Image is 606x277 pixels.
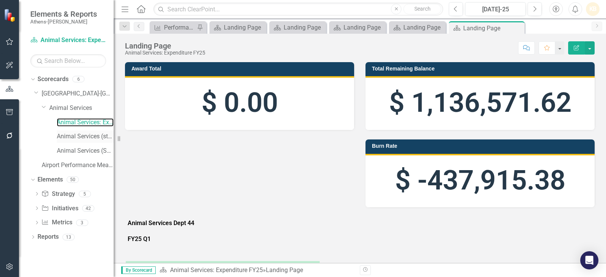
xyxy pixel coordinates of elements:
div: Landing Page [266,266,303,274]
a: Landing Page [271,23,324,32]
span: Search [414,6,431,12]
div: [DATE]-25 [468,5,523,14]
div: Landing Page [125,42,205,50]
div: Animal Services: Expenditure FY25 [125,50,205,56]
div: 42 [82,205,94,211]
span: Elements & Reports [30,9,97,19]
div: Performance Measures [164,23,195,32]
div: » [159,266,354,275]
div: Landing Page [403,23,444,32]
a: Metrics [41,218,72,227]
div: $ -437,915.38 [373,161,587,200]
a: Landing Page [211,23,264,32]
a: Scorecards [37,75,69,84]
a: Initiatives [41,204,78,213]
div: 13 [62,234,75,240]
a: Landing Page [331,23,384,32]
a: Animal Services: Expenditure FY25 [57,118,114,127]
input: Search ClearPoint... [153,3,443,16]
button: Search [403,4,441,14]
a: [GEOGRAPHIC_DATA]-[GEOGRAPHIC_DATA] 2025 [42,89,114,98]
a: Landing Page [391,23,444,32]
div: 6 [72,76,84,83]
div: Landing Page [224,23,264,32]
div: 50 [67,177,79,183]
a: Animal Services: Expenditure FY25 [170,266,263,274]
h3: Award Total [131,66,350,72]
h3: Total Remaining Balance [372,66,591,72]
button: KB [586,2,600,16]
a: Strategy [41,190,75,199]
strong: FY25 Q1 [128,235,151,243]
a: Airport Performance Measures [42,161,114,170]
a: Animal Services [49,104,114,113]
div: Landing Page [284,23,324,32]
span: By Scorecard [121,266,156,274]
div: Landing Page [344,23,384,32]
h3: Burn Rate [372,143,591,149]
a: Animal Services (stakeholder theory) [57,132,114,141]
div: $ 0.00 [133,83,347,122]
div: Open Intercom Messenger [580,251,598,269]
a: Reports [37,233,59,241]
div: $ 1,136,571.62 [373,83,587,122]
a: Animal Services (SCORES Analysis) [57,147,114,155]
input: Search Below... [30,54,106,67]
div: 3 [76,219,88,226]
a: Animal Services: Expenditure FY25 [30,36,106,45]
a: Elements [37,175,63,184]
td: A. Operating Budget Rollup Group [126,261,292,274]
div: 5 [79,191,91,197]
small: Athens-[PERSON_NAME] [30,19,97,25]
button: [DATE]-25 [465,2,526,16]
strong: Animal Services Dept 44 [128,219,194,227]
img: ClearPoint Strategy [4,8,17,22]
a: Performance Measures [151,23,195,32]
div: Landing Page [463,23,523,33]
